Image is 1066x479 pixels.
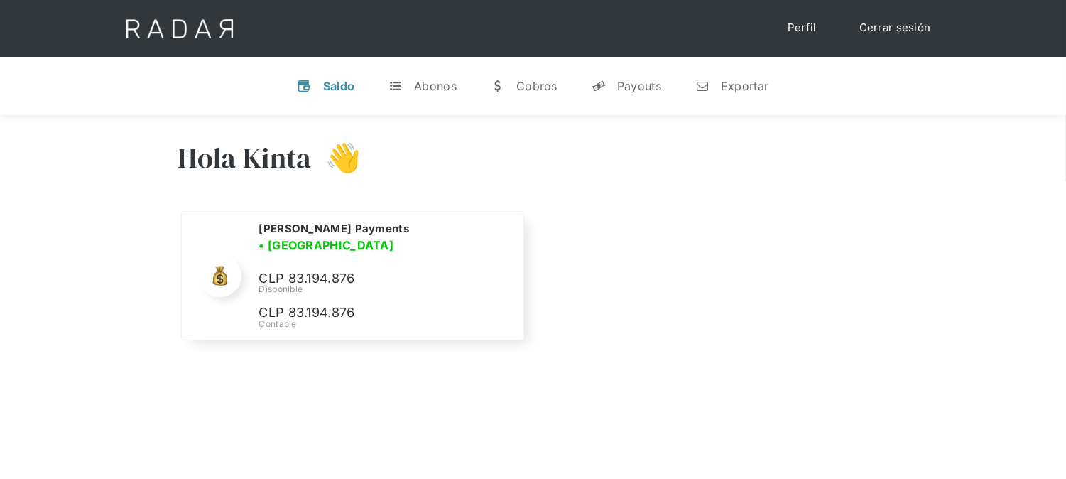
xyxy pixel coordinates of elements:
[617,79,661,93] div: Payouts
[178,140,312,176] h3: Hola Kinta
[259,237,393,254] h3: • [GEOGRAPHIC_DATA]
[516,79,558,93] div: Cobros
[388,79,403,93] div: t
[773,14,831,42] a: Perfil
[323,79,355,93] div: Saldo
[414,79,457,93] div: Abonos
[259,269,472,289] p: CLP 83.194.876
[259,303,472,323] p: CLP 83.194.876
[592,79,606,93] div: y
[721,79,768,93] div: Exportar
[259,318,506,330] div: Contable
[259,222,409,236] h2: [PERSON_NAME] Payments
[259,283,506,296] div: Disponible
[695,79,709,93] div: n
[845,14,945,42] a: Cerrar sesión
[312,140,361,176] h3: 👋
[491,79,505,93] div: w
[298,79,312,93] div: v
